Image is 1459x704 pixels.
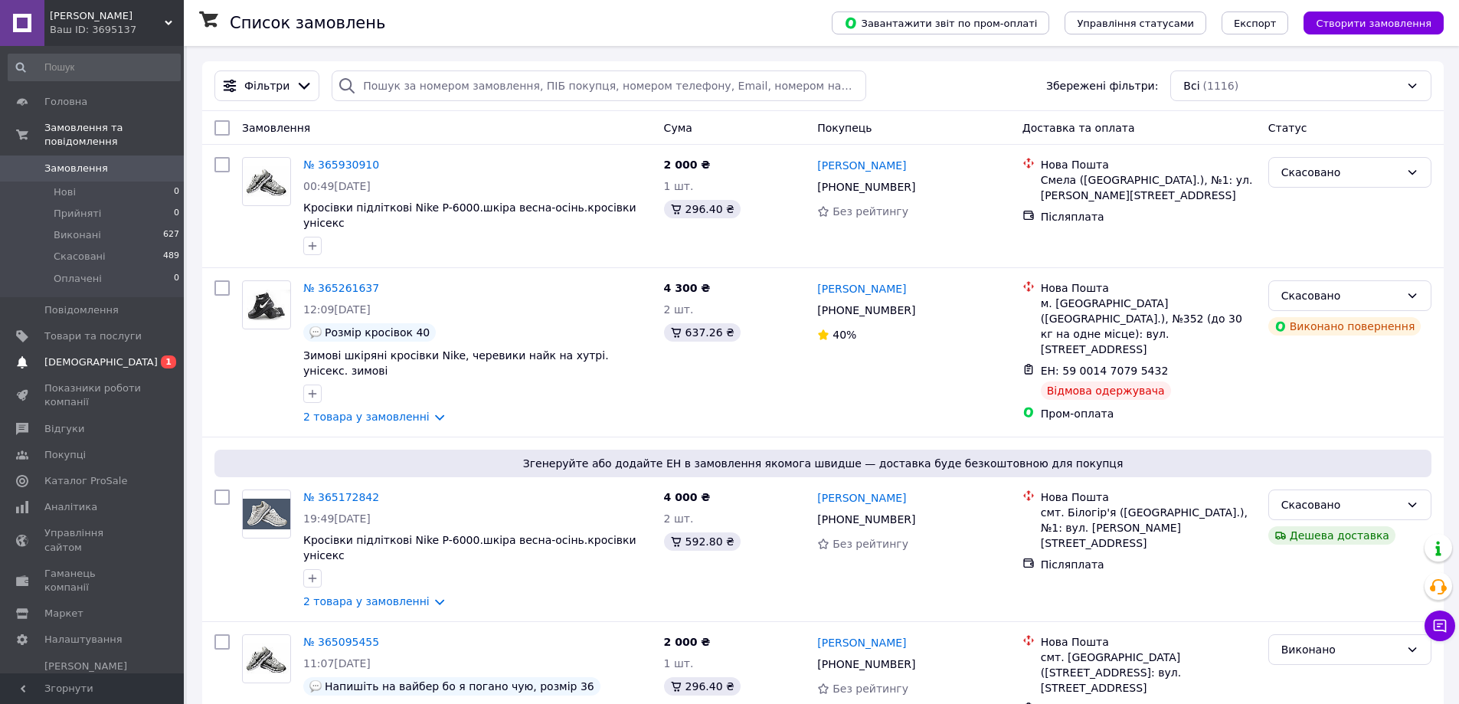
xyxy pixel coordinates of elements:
[664,180,694,192] span: 1 шт.
[1065,11,1206,34] button: Управління статусами
[163,250,179,264] span: 489
[1041,157,1256,172] div: Нова Пошта
[44,303,119,317] span: Повідомлення
[44,121,184,149] span: Замовлення та повідомлення
[303,159,379,171] a: № 365930910
[54,272,102,286] span: Оплачені
[1041,634,1256,650] div: Нова Пошта
[1281,164,1400,181] div: Скасовано
[1281,496,1400,513] div: Скасовано
[44,448,86,462] span: Покупці
[303,491,379,503] a: № 365172842
[303,595,430,607] a: 2 товара у замовленні
[817,490,906,506] a: [PERSON_NAME]
[242,280,291,329] a: Фото товару
[814,300,918,321] div: [PHONE_NUMBER]
[1041,280,1256,296] div: Нова Пошта
[833,205,908,218] span: Без рейтингу
[1268,526,1395,545] div: Дешева доставка
[664,323,741,342] div: 637.26 ₴
[833,329,856,341] span: 40%
[303,411,430,423] a: 2 товара у замовленні
[1041,172,1256,203] div: Смела ([GEOGRAPHIC_DATA].), №1: ул. [PERSON_NAME][STREET_ADDRESS]
[44,567,142,594] span: Гаманець компанії
[303,349,609,377] a: Зимові шкіряні кросівки Nike, черевики найк на хутрі. унісекс. зимові
[54,185,76,199] span: Нові
[309,326,322,339] img: :speech_balloon:
[242,157,291,206] a: Фото товару
[54,207,101,221] span: Прийняті
[309,680,322,693] img: :speech_balloon:
[44,95,87,109] span: Головна
[44,422,84,436] span: Відгуки
[833,683,908,695] span: Без рейтингу
[1425,611,1455,641] button: Чат з покупцем
[54,250,106,264] span: Скасовані
[664,512,694,525] span: 2 шт.
[44,474,127,488] span: Каталог ProSale
[54,228,101,242] span: Виконані
[161,355,176,368] span: 1
[664,303,694,316] span: 2 шт.
[1304,11,1444,34] button: Створити замовлення
[814,176,918,198] div: [PHONE_NUMBER]
[8,54,181,81] input: Пошук
[243,290,290,321] img: Фото товару
[1022,122,1135,134] span: Доставка та оплата
[44,607,83,621] span: Маркет
[243,643,290,675] img: Фото товару
[332,70,865,101] input: Пошук за номером замовлення, ПІБ покупця, номером телефону, Email, номером накладної
[1041,505,1256,551] div: смт. Білогір'я ([GEOGRAPHIC_DATA].), №1: вул. [PERSON_NAME][STREET_ADDRESS]
[44,329,142,343] span: Товари та послуги
[1041,365,1169,377] span: ЕН: 59 0014 7079 5432
[814,509,918,530] div: [PHONE_NUMBER]
[833,538,908,550] span: Без рейтингу
[50,9,165,23] span: Ірен
[1268,122,1307,134] span: Статус
[50,23,184,37] div: Ваш ID: 3695137
[664,491,711,503] span: 4 000 ₴
[174,272,179,286] span: 0
[817,635,906,650] a: [PERSON_NAME]
[44,660,142,702] span: [PERSON_NAME] та рахунки
[303,534,636,562] a: Кросівки підліткові Nike P-6000.шкіра весна-осінь.кросівки унісекс
[174,185,179,199] span: 0
[1281,641,1400,658] div: Виконано
[1316,18,1431,29] span: Створити замовлення
[1183,78,1199,93] span: Всі
[44,381,142,409] span: Показники роботи компанії
[1234,18,1277,29] span: Експорт
[1041,490,1256,505] div: Нова Пошта
[817,122,872,134] span: Покупець
[325,326,430,339] span: Розмір кросівок 40
[221,456,1425,471] span: Згенеруйте або додайте ЕН в замовлення якомога швидше — доставка буде безкоштовною для покупця
[242,490,291,539] a: Фото товару
[1222,11,1289,34] button: Експорт
[243,166,290,198] img: Фото товару
[1046,78,1158,93] span: Збережені фільтри:
[244,78,290,93] span: Фільтри
[1041,557,1256,572] div: Післяплата
[303,180,371,192] span: 00:49[DATE]
[303,303,371,316] span: 12:09[DATE]
[242,122,310,134] span: Замовлення
[817,158,906,173] a: [PERSON_NAME]
[303,201,636,229] a: Кросівки підліткові Nike P-6000.шкіра весна-осінь.кросівки унісекс
[817,281,906,296] a: [PERSON_NAME]
[44,633,123,647] span: Налаштування
[325,680,594,693] span: Напишіть на вайбер бо я погано чую, розмір 36
[1268,317,1421,336] div: Виконано повернення
[664,122,692,134] span: Cума
[664,657,694,670] span: 1 шт.
[832,11,1049,34] button: Завантажити звіт по пром-оплаті
[1041,209,1256,224] div: Післяплата
[844,16,1037,30] span: Завантажити звіт по пром-оплаті
[44,526,142,554] span: Управління сайтом
[664,200,741,218] div: 296.40 ₴
[243,499,290,530] img: Фото товару
[44,500,97,514] span: Аналітика
[303,512,371,525] span: 19:49[DATE]
[814,653,918,675] div: [PHONE_NUMBER]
